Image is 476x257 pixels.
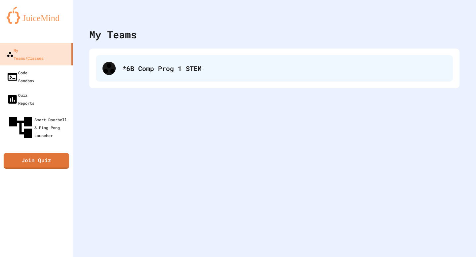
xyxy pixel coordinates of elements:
[89,27,137,42] div: My Teams
[4,153,69,169] a: Join Quiz
[7,46,44,62] div: My Teams/Classes
[7,91,34,107] div: Quiz Reports
[7,69,34,85] div: Code Sandbox
[7,114,70,141] div: Smart Doorbell & Ping Pong Launcher
[122,63,446,73] div: *6B Comp Prog 1 STEM
[7,7,66,24] img: logo-orange.svg
[96,55,453,82] div: *6B Comp Prog 1 STEM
